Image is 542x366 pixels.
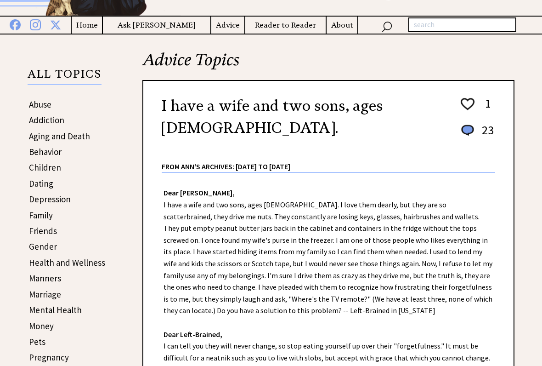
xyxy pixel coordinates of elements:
[29,162,61,173] a: Children
[162,95,449,139] h2: I have a wife and two sons, ages [DEMOGRAPHIC_DATA].
[381,20,392,33] img: search_nav.png
[408,18,516,33] input: search
[10,18,21,31] img: facebook%20blue.png
[29,178,53,189] a: Dating
[29,241,57,252] a: Gender
[327,20,357,31] a: About
[29,210,53,221] a: Family
[29,289,61,300] a: Marriage
[29,321,54,332] a: Money
[29,99,51,110] a: Abuse
[477,123,494,147] td: 23
[29,337,45,348] a: Pets
[29,226,57,237] a: Friends
[29,147,62,158] a: Behavior
[29,305,82,316] a: Mental Health
[29,115,64,126] a: Addiction
[245,20,326,31] a: Reader to Reader
[459,97,476,113] img: heart_outline%201.png
[30,18,41,31] img: instagram%20blue.png
[50,18,61,31] img: x%20blue.png
[164,330,222,339] strong: Dear Left-Brained,
[477,96,494,122] td: 1
[28,69,102,85] p: ALL TOPICS
[164,189,235,198] strong: Dear [PERSON_NAME],
[72,20,102,31] a: Home
[29,131,90,142] a: Aging and Death
[103,20,210,31] a: Ask [PERSON_NAME]
[459,124,476,138] img: message_round%201.png
[29,194,71,205] a: Depression
[29,273,61,284] a: Manners
[142,49,514,80] h2: Advice Topics
[162,148,495,172] div: From Ann's Archives: [DATE] to [DATE]
[211,20,244,31] a: Advice
[29,257,105,269] a: Health and Wellness
[29,352,69,363] a: Pregnancy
